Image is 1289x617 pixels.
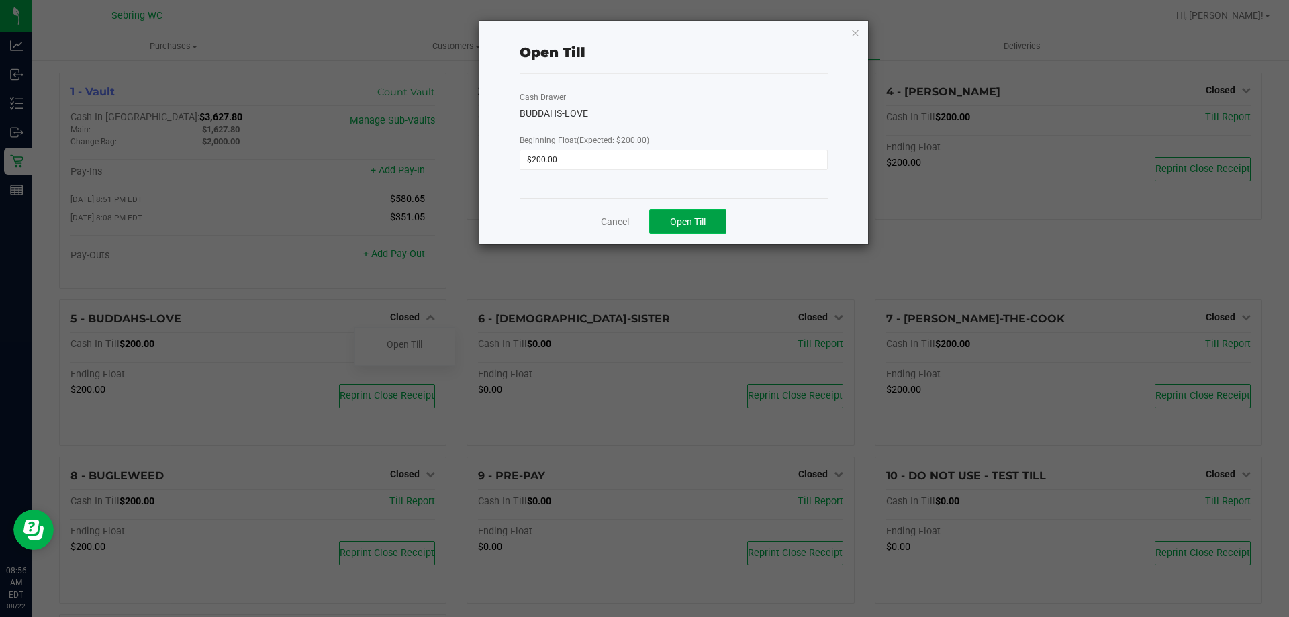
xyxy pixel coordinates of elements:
[13,510,54,550] iframe: Resource center
[649,209,726,234] button: Open Till
[520,91,566,103] label: Cash Drawer
[520,136,649,145] span: Beginning Float
[520,107,828,121] div: BUDDAHS-LOVE
[577,136,649,145] span: (Expected: $200.00)
[670,216,706,227] span: Open Till
[520,42,585,62] div: Open Till
[601,215,629,229] a: Cancel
